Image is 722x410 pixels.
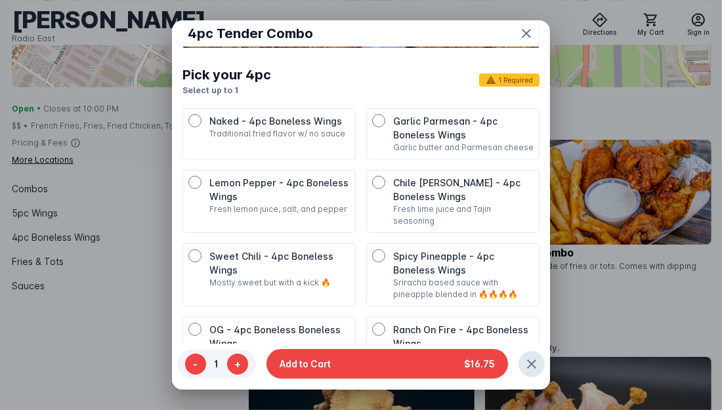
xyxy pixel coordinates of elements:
[266,350,508,379] button: Add to Cart$16.75
[393,251,494,276] span: Spicy Pineapple - 4pc Boneless Wings
[464,358,495,371] span: $16.75
[209,324,341,349] span: OG - 4pc Boneless Boneless Wings
[393,203,534,227] p: Fresh lime juice and Tajin seasoning
[280,358,331,371] span: Add to Cart
[209,115,342,127] span: Naked - 4pc Boneless Wings
[182,65,271,85] div: Pick your 4pc
[182,85,271,96] p: Select up to 1
[209,128,350,140] p: Traditional fried flavor w/ no sauce
[209,177,349,202] span: Lemon Pepper - 4pc Boneless Wings
[393,277,534,300] p: Sriracha based sauce with pineapple blended in 🔥🔥🔥🔥
[227,354,248,375] button: +
[393,177,520,202] span: Chile [PERSON_NAME] - 4pc Boneless Wings
[188,24,313,43] span: 4pc Tender Combo
[393,324,528,349] span: Ranch On Fire - 4pc Boneless Wings
[209,277,350,289] p: Mostly sweet but with a kick 🔥
[479,73,540,87] span: 1 Required
[185,354,206,375] button: -
[393,115,498,140] span: Garlic Parmesan - 4pc Boneless Wings
[393,142,534,154] p: Garlic butter and Parmesan cheese
[209,203,350,215] p: Fresh lemon juice, salt, and pepper
[209,251,333,276] span: Sweet Chili - 4pc Boneless Wings
[206,358,227,371] span: 1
